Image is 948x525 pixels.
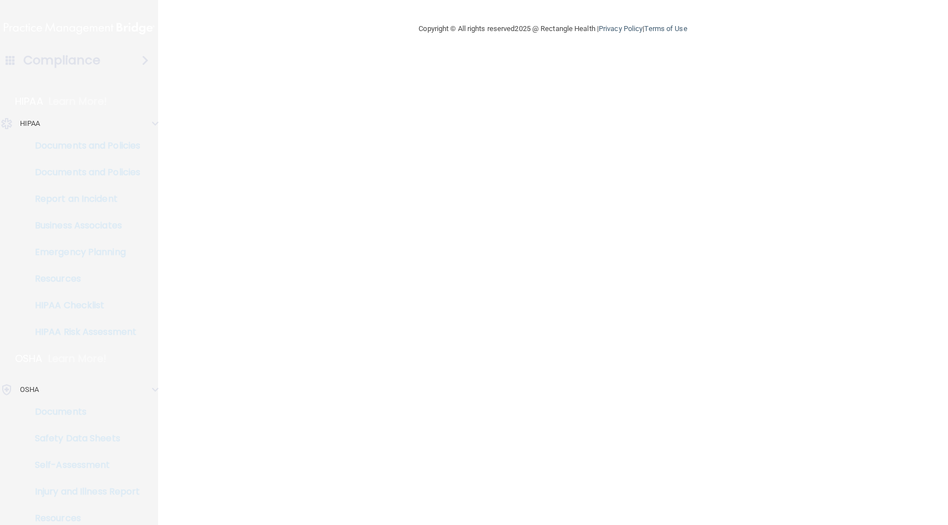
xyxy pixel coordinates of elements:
[48,352,107,365] p: Learn More!
[20,117,40,130] p: HIPAA
[7,220,159,231] p: Business Associates
[7,167,159,178] p: Documents and Policies
[7,300,159,311] p: HIPAA Checklist
[7,193,159,205] p: Report an Incident
[7,140,159,151] p: Documents and Policies
[20,383,39,396] p: OSHA
[15,95,43,108] p: HIPAA
[350,11,755,47] div: Copyright © All rights reserved 2025 @ Rectangle Health | |
[644,24,687,33] a: Terms of Use
[7,327,159,338] p: HIPAA Risk Assessment
[7,247,159,258] p: Emergency Planning
[7,273,159,284] p: Resources
[15,352,43,365] p: OSHA
[7,433,159,444] p: Safety Data Sheets
[7,406,159,417] p: Documents
[49,95,108,108] p: Learn More!
[7,460,159,471] p: Self-Assessment
[599,24,643,33] a: Privacy Policy
[23,53,100,68] h4: Compliance
[7,486,159,497] p: Injury and Illness Report
[4,17,155,39] img: PMB logo
[7,513,159,524] p: Resources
